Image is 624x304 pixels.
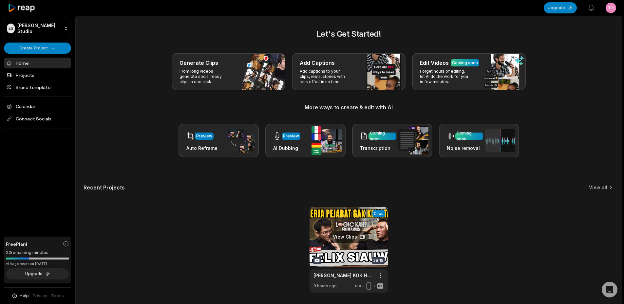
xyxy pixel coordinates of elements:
[300,59,335,67] h3: Add Captions
[4,82,71,93] a: Brand template
[4,58,71,68] a: Home
[84,184,125,191] h2: Recent Projects
[84,103,614,111] h3: More ways to create & edit with AI
[196,133,212,139] div: Preview
[360,145,396,152] h3: Transcription
[7,24,15,33] div: ES
[457,130,482,142] div: Coming soon
[544,2,577,13] button: Upgrade
[313,272,374,279] a: [PERSON_NAME] KOK HASILNYA PAHIT⁉️ LOGICKAH ? - FRIMAWAN / [PERSON_NAME]
[300,69,350,84] p: Add captions to your clips, reels, stories with less effort in no time.
[180,69,230,84] p: From long videos generate social ready clips in one click.
[4,101,71,112] a: Calendar
[6,241,27,247] span: Free Plan!
[589,184,607,191] a: View all
[51,293,64,299] a: Terms
[398,126,428,154] img: transcription.png
[273,145,300,152] h3: AI Dubbing
[602,282,617,297] div: Open Intercom Messenger
[312,126,342,155] img: ai_dubbing.png
[370,130,395,142] div: Coming soon
[186,145,217,152] h3: Auto Reframe
[6,261,69,266] div: *Usage resets on [DATE]
[84,28,614,40] h2: Let's Get Started!
[225,128,255,153] img: auto_reframe.png
[4,43,71,54] button: Create Project
[17,23,61,34] p: [PERSON_NAME] Studio
[283,133,299,139] div: Preview
[4,113,71,125] span: Connect Socials
[33,293,47,299] a: Privacy
[20,293,29,299] span: Help
[180,59,218,67] h3: Generate Clips
[452,60,478,66] div: Coming soon
[485,129,515,152] img: noise_removal.png
[420,59,449,67] h3: Edit Videos
[6,268,69,279] button: Upgrade
[420,69,471,84] p: Forget hours of editing, let AI do the work for you in few minutes.
[11,293,29,299] button: Help
[6,249,69,256] div: 22 remaining minutes
[447,145,483,152] h3: Noise removal
[4,70,71,80] a: Projects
